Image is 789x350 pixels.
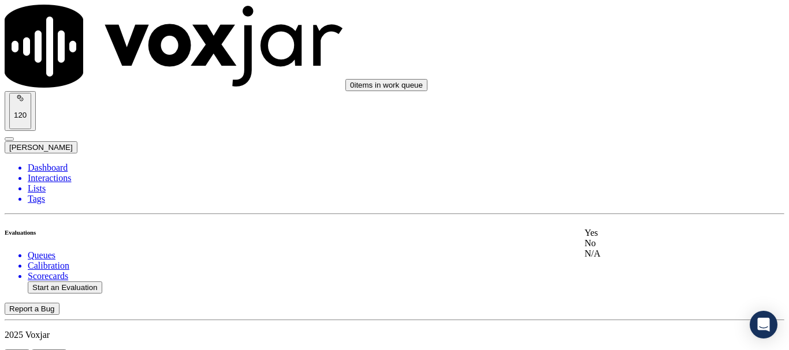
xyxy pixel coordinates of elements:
[585,228,731,238] div: Yes
[9,143,73,152] span: [PERSON_NAME]
[28,271,784,281] a: Scorecards
[28,163,784,173] a: Dashboard
[750,311,777,338] div: Open Intercom Messenger
[345,79,427,91] button: 0items in work queue
[5,91,36,131] button: 120
[14,111,27,119] p: 120
[5,141,77,153] button: [PERSON_NAME]
[28,250,784,261] a: Queues
[28,261,784,271] a: Calibration
[9,93,31,129] button: 120
[585,238,731,249] div: No
[28,194,784,204] a: Tags
[5,229,784,236] h6: Evaluations
[5,330,784,340] p: 2025 Voxjar
[28,281,102,293] button: Start an Evaluation
[28,173,784,183] a: Interactions
[28,183,784,194] a: Lists
[5,5,343,88] img: voxjar logo
[5,303,59,315] button: Report a Bug
[585,249,731,259] div: N/A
